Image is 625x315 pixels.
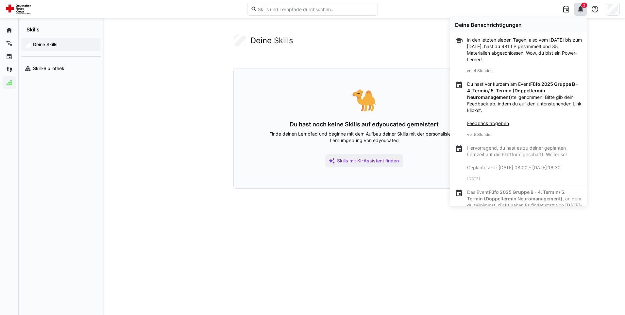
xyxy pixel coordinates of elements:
[455,22,582,28] div: Deine Benachrichtigungen
[467,189,566,201] strong: Füfo 2025 Gruppe B - 4. Termin/ 5. Termin (Doppeltermin Neuromanagement)
[467,68,493,73] span: vor 4 Stunden
[255,121,474,128] h3: Du hast noch keine Skills auf edyoucated gemeistert
[325,154,403,167] button: Skills mit KI-Assistent finden
[467,120,509,126] a: Feedback abgeben
[467,81,582,127] p: Du hast vor kurzem am Event teilgenommen. Bitte gib dein Feedback ab, indem du auf den untenstehe...
[257,6,374,12] input: Skills und Lernpfade durchsuchen…
[336,157,400,164] span: Skills mit KI-Assistent finden
[467,145,582,171] p: Hervorragend, du hast es zu deiner geplanten Lernzeit auf die Plattform geschafft. Weiter so! Gep...
[467,132,493,137] span: vor 5 Stunden
[467,176,480,181] span: [DATE]
[255,131,474,144] p: Finde deinen Lernpfad und beginne mit dem Aufbau deiner Skills mit der personalisierten Lernumgeb...
[467,81,578,100] strong: Füfo 2025 Gruppe B - 4. Termin/ 5. Termin (Doppeltermin Neuromanagement)
[250,36,293,46] h2: Deine Skills
[255,89,474,110] div: 🐪
[467,189,582,228] p: Das Event , an dem du teilnimmst, rückt näher. Es findet statt von [DATE]-[DATE].
[467,37,582,63] div: In den letzten sieben Tagen, also vom [DATE] bis zum [DATE], hast du 981 LP gesammelt und 35 Mate...
[583,3,585,7] span: 2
